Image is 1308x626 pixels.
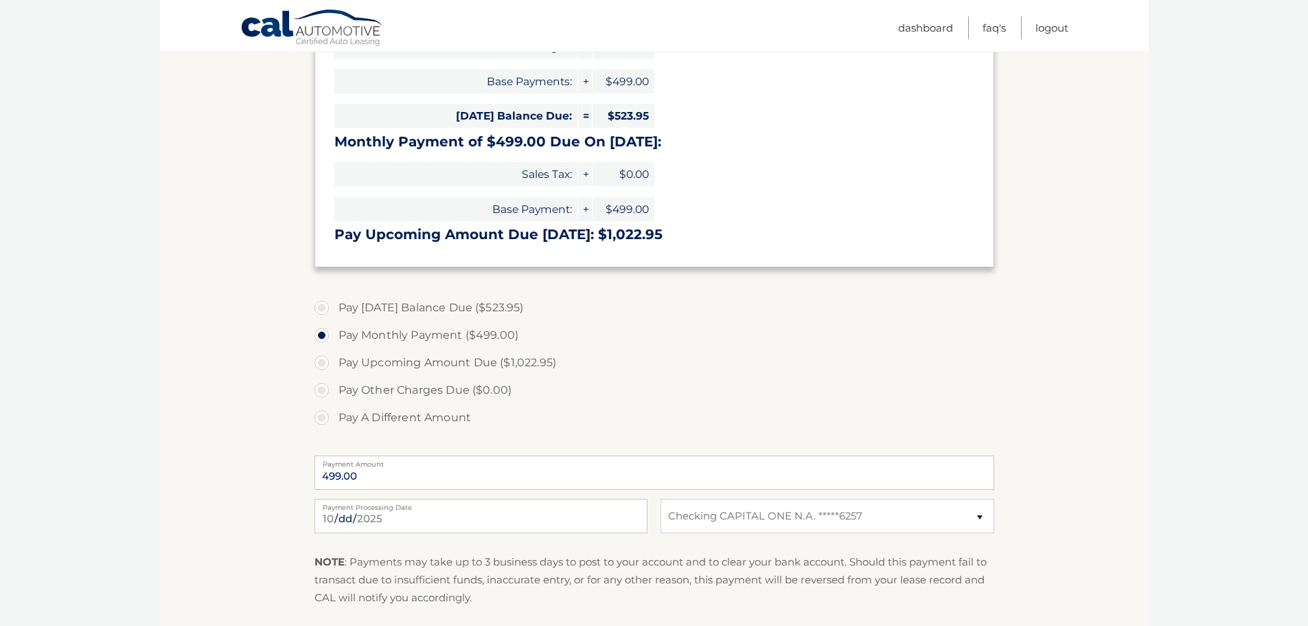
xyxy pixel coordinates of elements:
span: + [578,162,592,186]
a: FAQ's [983,16,1006,39]
label: Pay A Different Amount [314,404,994,432]
strong: NOTE [314,555,345,568]
span: Sales Tax: [334,162,577,186]
a: Cal Automotive [240,9,385,49]
h3: Pay Upcoming Amount Due [DATE]: $1,022.95 [334,226,974,243]
a: Logout [1035,16,1068,39]
span: Base Payment: [334,197,577,221]
span: $523.95 [593,104,654,128]
label: Pay Upcoming Amount Due ($1,022.95) [314,349,994,377]
span: $499.00 [593,69,654,93]
span: $499.00 [593,197,654,221]
label: Payment Processing Date [314,499,647,510]
span: [DATE] Balance Due: [334,104,577,128]
label: Pay Other Charges Due ($0.00) [314,377,994,404]
label: Pay Monthly Payment ($499.00) [314,322,994,349]
span: $0.00 [593,162,654,186]
p: : Payments may take up to 3 business days to post to your account and to clear your bank account.... [314,553,994,607]
h3: Monthly Payment of $499.00 Due On [DATE]: [334,133,974,150]
input: Payment Amount [314,456,994,490]
span: = [578,104,592,128]
span: Base Payments: [334,69,577,93]
input: Payment Date [314,499,647,533]
label: Pay [DATE] Balance Due ($523.95) [314,294,994,322]
span: + [578,69,592,93]
span: + [578,197,592,221]
label: Payment Amount [314,456,994,467]
a: Dashboard [898,16,953,39]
